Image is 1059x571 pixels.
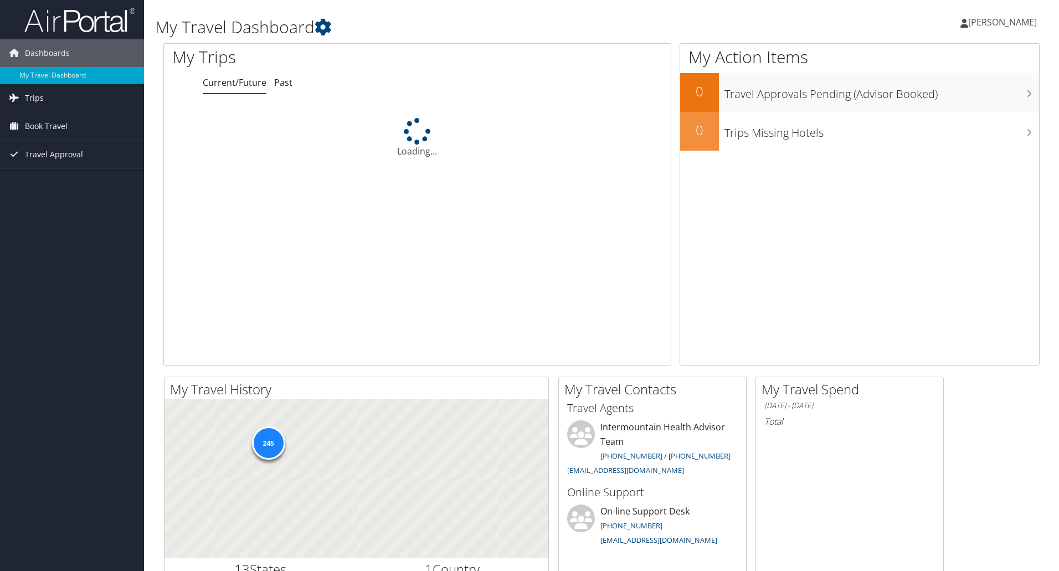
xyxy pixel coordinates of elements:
span: Travel Approval [25,141,83,168]
h6: [DATE] - [DATE] [764,400,935,411]
a: 0Trips Missing Hotels [680,112,1039,151]
div: Loading... [164,118,671,158]
h2: My Travel Contacts [564,380,746,399]
a: [EMAIL_ADDRESS][DOMAIN_NAME] [567,465,684,475]
span: Dashboards [25,39,70,67]
h3: Trips Missing Hotels [724,120,1039,141]
h3: Online Support [567,485,738,500]
span: Book Travel [25,112,68,140]
h3: Travel Approvals Pending (Advisor Booked) [724,81,1039,102]
a: [EMAIL_ADDRESS][DOMAIN_NAME] [600,535,717,545]
img: airportal-logo.png [24,7,135,33]
h6: Total [764,415,935,428]
h1: My Trips [172,45,451,69]
a: 0Travel Approvals Pending (Advisor Booked) [680,73,1039,112]
a: Current/Future [203,76,266,89]
a: Past [274,76,292,89]
h2: 0 [680,121,719,140]
div: 245 [251,426,285,460]
h1: My Action Items [680,45,1039,69]
a: [PHONE_NUMBER] [600,521,662,531]
h2: 0 [680,82,719,101]
li: On-line Support Desk [562,505,743,550]
h3: Travel Agents [567,400,738,416]
h1: My Travel Dashboard [155,16,750,39]
a: [PHONE_NUMBER] / [PHONE_NUMBER] [600,451,731,461]
li: Intermountain Health Advisor Team [562,420,743,480]
a: [PERSON_NAME] [960,6,1048,39]
h2: My Travel Spend [762,380,943,399]
h2: My Travel History [170,380,548,399]
span: [PERSON_NAME] [968,16,1037,28]
span: Trips [25,84,44,112]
